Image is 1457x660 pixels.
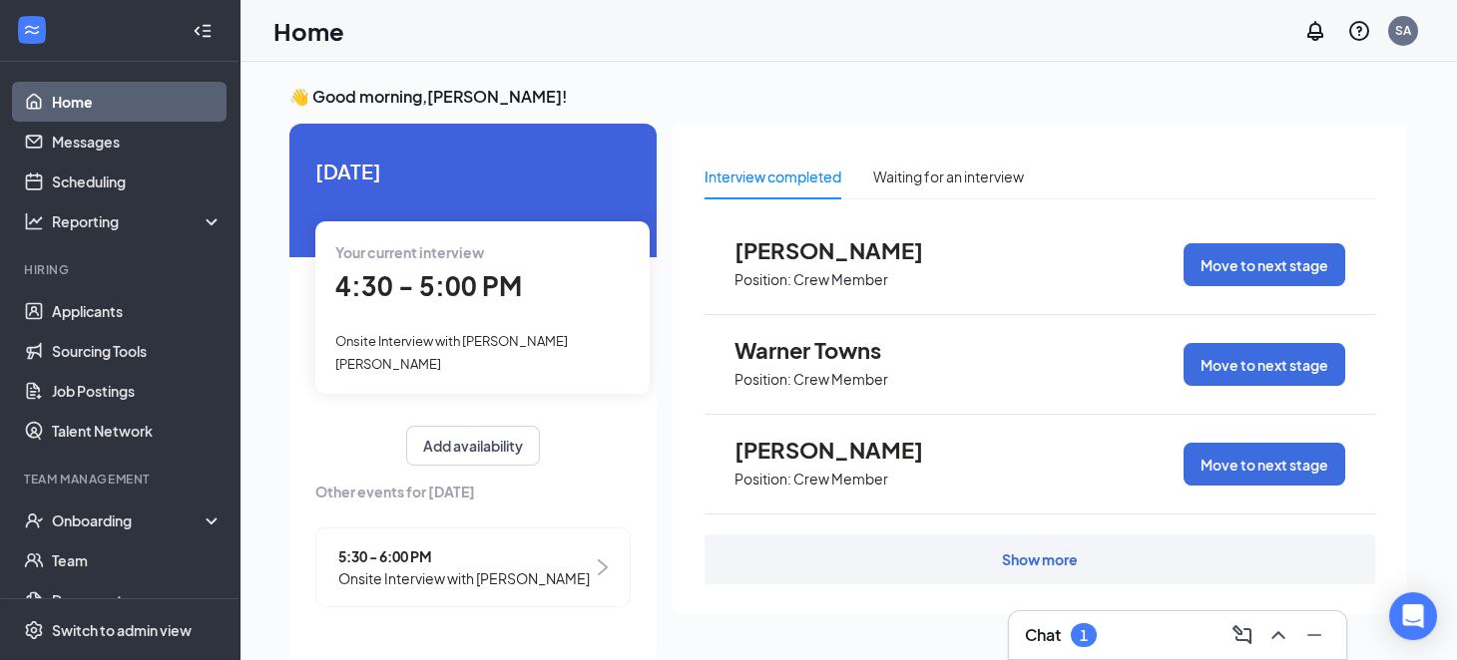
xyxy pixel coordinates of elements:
[338,567,590,589] span: Onsite Interview with [PERSON_NAME]
[335,243,484,261] span: Your current interview
[52,371,223,411] a: Job Postings
[24,510,44,530] svg: UserCheck
[793,270,888,289] p: Crew Member
[52,411,223,451] a: Talent Network
[1184,343,1345,386] button: Move to next stage
[734,270,791,289] p: Position:
[315,481,631,502] span: Other events for [DATE]
[734,437,954,463] span: [PERSON_NAME]
[1302,623,1326,647] svg: Minimize
[1303,19,1327,43] svg: Notifications
[335,269,522,302] span: 4:30 - 5:00 PM
[1184,243,1345,286] button: Move to next stage
[734,237,954,263] span: [PERSON_NAME]
[24,211,44,231] svg: Analysis
[52,162,223,201] a: Scheduling
[193,21,213,41] svg: Collapse
[24,261,219,278] div: Hiring
[1298,619,1330,651] button: Minimize
[873,165,1024,187] div: Waiting for an interview
[24,620,44,640] svg: Settings
[1389,592,1437,640] div: Open Intercom Messenger
[734,370,791,389] p: Position:
[1025,624,1061,646] h3: Chat
[1002,549,1078,569] div: Show more
[1262,619,1294,651] button: ChevronUp
[52,580,223,620] a: Documents
[315,156,631,186] span: [DATE]
[52,620,192,640] div: Switch to admin view
[289,86,1407,108] h3: 👋 Good morning, [PERSON_NAME] !
[24,471,219,488] div: Team Management
[338,545,590,567] span: 5:30 - 6:00 PM
[1184,443,1345,486] button: Move to next stage
[52,122,223,162] a: Messages
[734,337,954,363] span: Warner Towns
[793,470,888,489] p: Crew Member
[1080,627,1088,644] div: 1
[1395,22,1411,39] div: SA
[52,331,223,371] a: Sourcing Tools
[1347,19,1371,43] svg: QuestionInfo
[793,370,888,389] p: Crew Member
[52,211,224,231] div: Reporting
[52,82,223,122] a: Home
[22,20,42,40] svg: WorkstreamLogo
[273,14,344,48] h1: Home
[1230,623,1254,647] svg: ComposeMessage
[734,470,791,489] p: Position:
[406,426,540,466] button: Add availability
[52,510,206,530] div: Onboarding
[1226,619,1258,651] button: ComposeMessage
[335,333,568,371] span: Onsite Interview with [PERSON_NAME] [PERSON_NAME]
[1266,623,1290,647] svg: ChevronUp
[52,540,223,580] a: Team
[705,165,841,187] div: Interview completed
[52,291,223,331] a: Applicants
